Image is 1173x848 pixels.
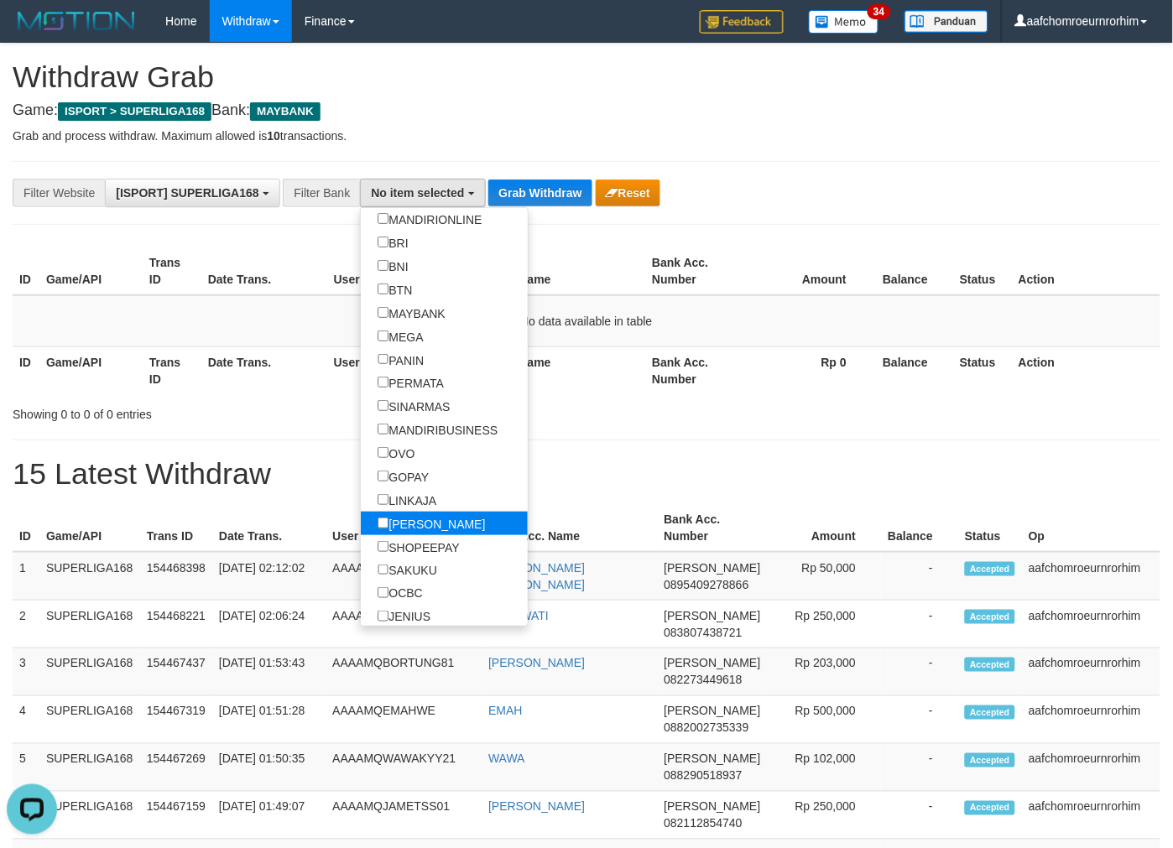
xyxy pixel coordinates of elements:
[658,504,768,552] th: Bank Acc. Number
[13,457,1160,491] h1: 15 Latest Withdraw
[748,346,872,394] th: Rp 0
[326,552,482,601] td: AAAAMQHENDRA2626
[378,471,388,481] input: GOPAY
[748,247,872,295] th: Amount
[881,552,958,601] td: -
[13,399,477,423] div: Showing 0 to 0 of 0 entries
[965,753,1015,767] span: Accepted
[665,769,743,783] span: Copy 088290518937 to clipboard
[361,512,502,535] label: [PERSON_NAME]
[143,346,201,394] th: Trans ID
[868,4,890,19] span: 34
[645,247,748,295] th: Bank Acc. Number
[665,578,749,591] span: Copy 0895409278866 to clipboard
[201,247,327,295] th: Date Trans.
[140,552,212,601] td: 154468398
[596,179,660,206] button: Reset
[140,504,212,552] th: Trans ID
[1022,552,1160,601] td: aafchomroeurnrorhim
[768,792,882,840] td: Rp 250,000
[361,559,453,582] label: SAKUKU
[143,247,201,295] th: Trans ID
[13,744,39,792] td: 5
[965,610,1015,624] span: Accepted
[488,179,592,206] button: Grab Withdraw
[39,346,143,394] th: Game/API
[212,648,326,696] td: [DATE] 01:53:43
[1022,696,1160,744] td: aafchomroeurnrorhim
[361,605,447,628] label: JENIUS
[488,800,585,814] a: [PERSON_NAME]
[39,696,140,744] td: SUPERLIGA168
[665,626,743,639] span: Copy 083807438721 to clipboard
[768,601,882,648] td: Rp 250,000
[665,817,743,830] span: Copy 082112854740 to clipboard
[13,696,39,744] td: 4
[768,504,882,552] th: Amount
[39,744,140,792] td: SUPERLIGA168
[39,601,140,648] td: SUPERLIGA168
[768,696,882,744] td: Rp 500,000
[58,102,211,121] span: ISPORT > SUPERLIGA168
[361,254,425,278] label: BNI
[378,307,388,318] input: MAYBANK
[665,705,761,718] span: [PERSON_NAME]
[378,424,388,434] input: MANDIRIBUSINESS
[378,330,388,341] input: MEGA
[378,518,388,528] input: [PERSON_NAME]
[665,657,761,670] span: [PERSON_NAME]
[13,346,39,394] th: ID
[39,648,140,696] td: SUPERLIGA168
[360,179,485,207] button: No item selected
[965,801,1015,815] span: Accepted
[378,377,388,388] input: PERMATA
[665,609,761,622] span: [PERSON_NAME]
[1022,601,1160,648] td: aafchomroeurnrorhim
[488,561,585,591] a: [PERSON_NAME] [PERSON_NAME]
[326,792,482,840] td: AAAAMQJAMETSS01
[378,564,388,575] input: SAKUKU
[953,247,1012,295] th: Status
[378,447,388,458] input: OVO
[371,186,464,200] span: No item selected
[327,247,453,295] th: User ID
[1022,744,1160,792] td: aafchomroeurnrorhim
[958,504,1022,552] th: Status
[13,8,140,34] img: MOTION_logo.png
[488,752,525,766] a: WAWA
[482,504,657,552] th: Bank Acc. Name
[326,696,482,744] td: AAAAMQEMAHWE
[13,247,39,295] th: ID
[378,260,388,271] input: BNI
[881,504,958,552] th: Balance
[700,10,784,34] img: Feedback.jpg
[488,657,585,670] a: [PERSON_NAME]
[326,504,482,552] th: User ID
[378,354,388,365] input: PANIN
[140,696,212,744] td: 154467319
[212,792,326,840] td: [DATE] 01:49:07
[39,792,140,840] td: SUPERLIGA168
[378,284,388,294] input: BTN
[212,744,326,792] td: [DATE] 01:50:35
[140,648,212,696] td: 154467437
[13,504,39,552] th: ID
[378,587,388,598] input: OCBC
[13,60,1160,94] h1: Withdraw Grab
[378,237,388,247] input: BRI
[13,295,1160,347] td: No data available in table
[13,552,39,601] td: 1
[326,601,482,648] td: AAAAMQABANGCUYY
[250,102,321,121] span: MAYBANK
[361,371,461,394] label: PERMATA
[453,247,646,295] th: Bank Acc. Name
[665,800,761,814] span: [PERSON_NAME]
[881,744,958,792] td: -
[361,418,514,441] label: MANDIRIBUSINESS
[1022,504,1160,552] th: Op
[872,346,953,394] th: Balance
[361,488,453,512] label: LINKAJA
[326,744,482,792] td: AAAAMQWAWAKYY21
[881,792,958,840] td: -
[361,465,446,488] label: GOPAY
